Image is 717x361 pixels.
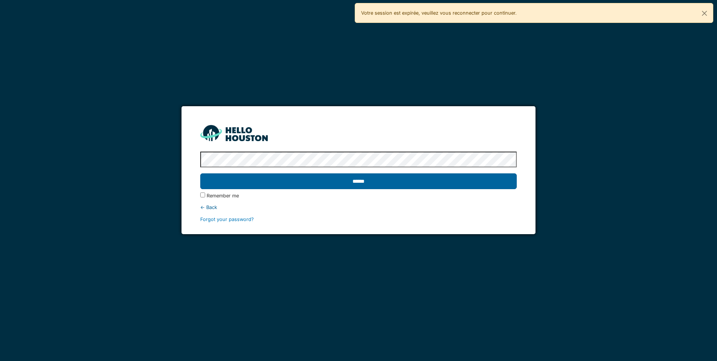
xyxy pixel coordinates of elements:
a: Forgot your password? [200,217,254,222]
img: HH_line-BYnF2_Hg.png [200,125,268,141]
label: Remember me [207,192,239,199]
div: ← Back [200,204,516,211]
div: Votre session est expirée, veuillez vous reconnecter pour continuer. [355,3,713,23]
button: Close [696,3,713,23]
